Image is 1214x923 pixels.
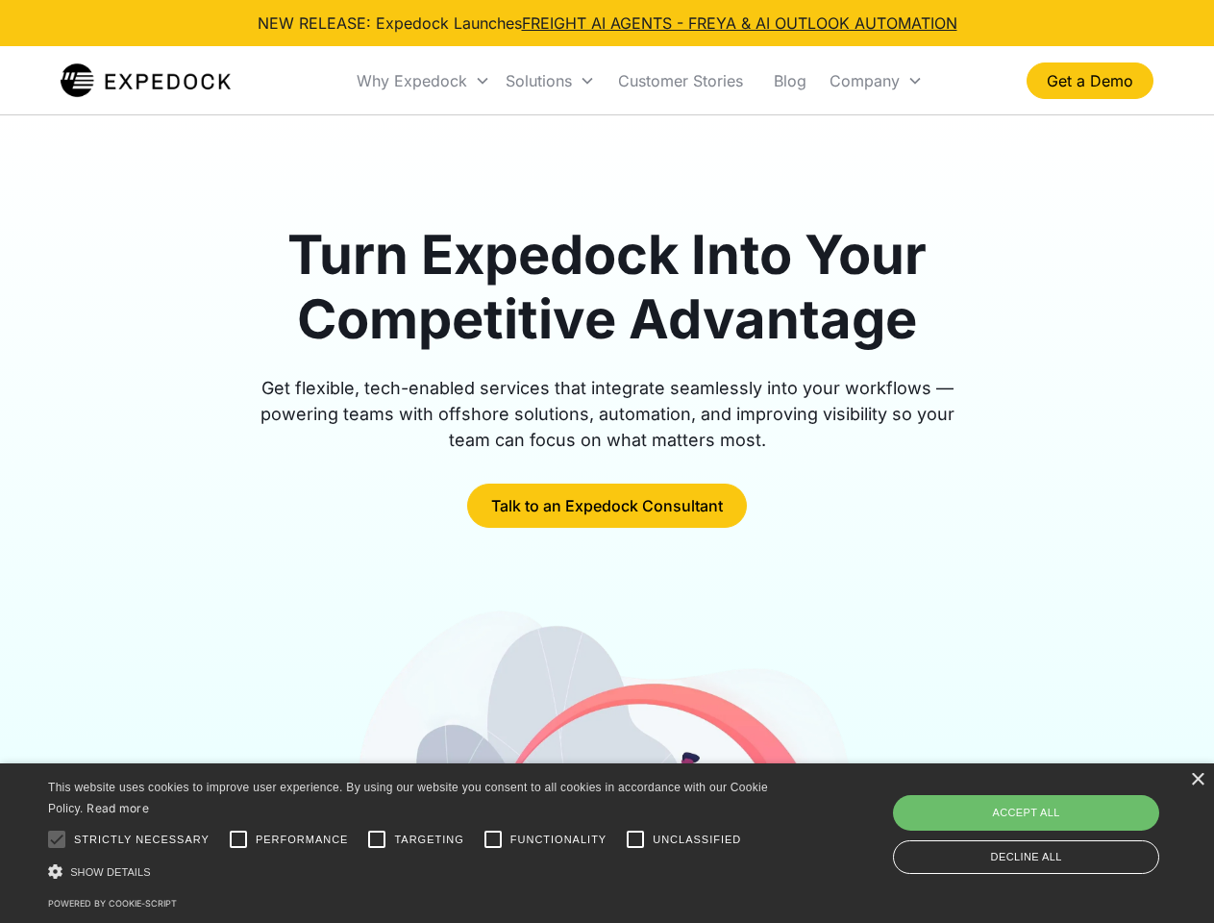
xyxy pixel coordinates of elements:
[822,48,930,113] div: Company
[74,832,210,848] span: Strictly necessary
[603,48,758,113] a: Customer Stories
[258,12,957,35] div: NEW RELEASE: Expedock Launches
[894,715,1214,923] iframe: Chat Widget
[357,71,467,90] div: Why Expedock
[61,62,231,100] a: home
[653,832,741,848] span: Unclassified
[48,781,768,816] span: This website uses cookies to improve user experience. By using our website you consent to all coo...
[48,898,177,909] a: Powered by cookie-script
[506,71,572,90] div: Solutions
[70,866,151,878] span: Show details
[758,48,822,113] a: Blog
[1027,62,1153,99] a: Get a Demo
[238,375,977,453] div: Get flexible, tech-enabled services that integrate seamlessly into your workflows — powering team...
[256,832,349,848] span: Performance
[87,801,149,815] a: Read more
[349,48,498,113] div: Why Expedock
[61,62,231,100] img: Expedock Logo
[522,13,957,33] a: FREIGHT AI AGENTS - FREYA & AI OUTLOOK AUTOMATION
[830,71,900,90] div: Company
[48,861,775,882] div: Show details
[498,48,603,113] div: Solutions
[467,484,747,528] a: Talk to an Expedock Consultant
[238,223,977,352] h1: Turn Expedock Into Your Competitive Advantage
[510,832,607,848] span: Functionality
[394,832,463,848] span: Targeting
